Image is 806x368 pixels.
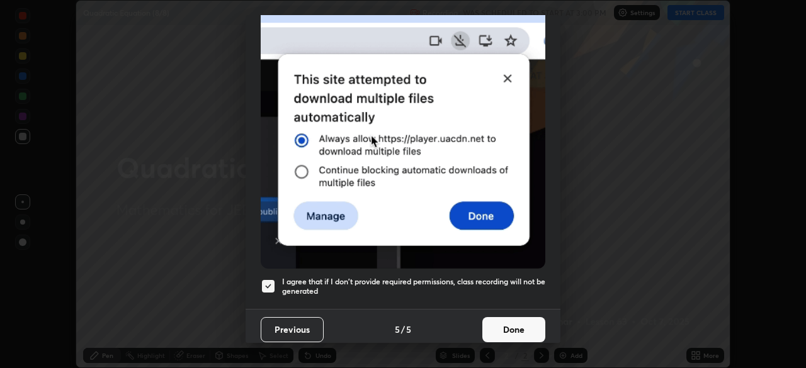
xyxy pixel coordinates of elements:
h4: / [401,323,405,336]
h4: 5 [406,323,411,336]
button: Done [482,317,545,342]
button: Previous [261,317,324,342]
h5: I agree that if I don't provide required permissions, class recording will not be generated [282,277,545,296]
h4: 5 [395,323,400,336]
